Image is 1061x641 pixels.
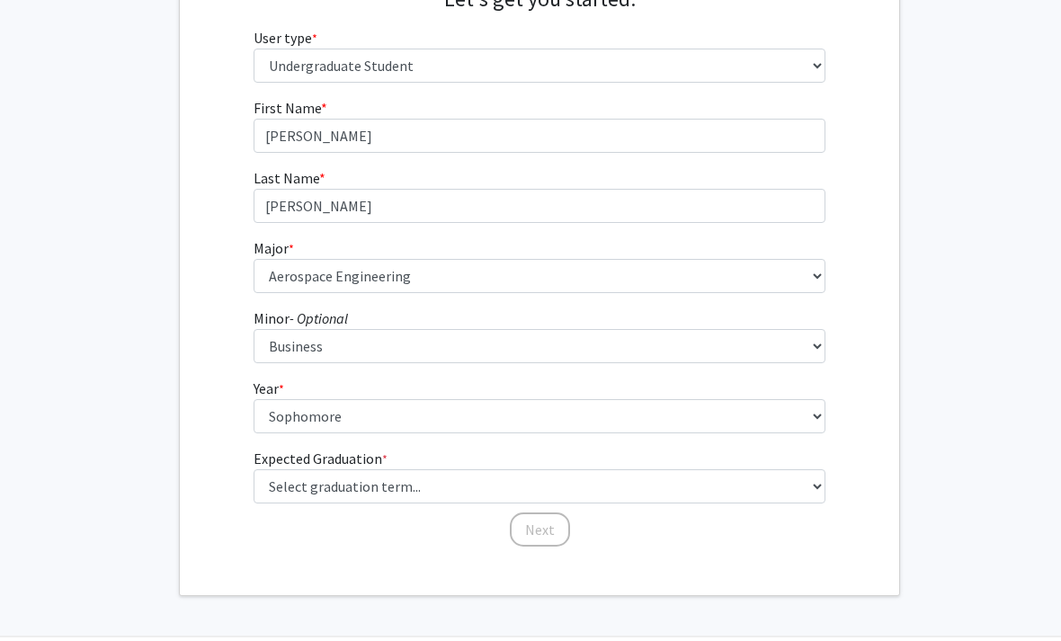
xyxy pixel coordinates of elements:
span: First Name [254,100,321,118]
button: Next [510,513,570,548]
label: User type [254,28,317,49]
iframe: Chat [13,560,76,628]
label: Minor [254,308,348,330]
i: - Optional [290,310,348,328]
span: Last Name [254,170,319,188]
label: Year [254,378,284,400]
label: Major [254,238,294,260]
label: Expected Graduation [254,449,388,470]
